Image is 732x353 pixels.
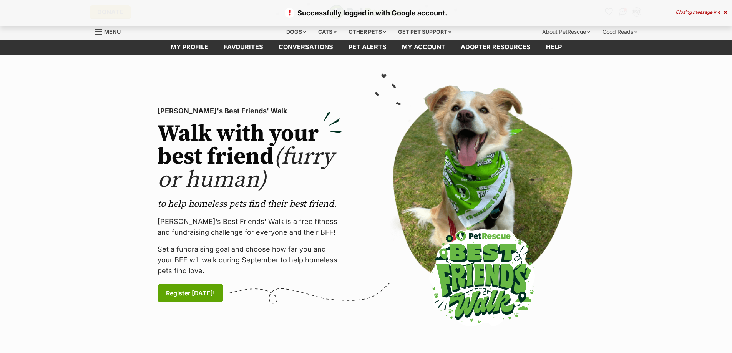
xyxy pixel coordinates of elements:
[95,24,126,38] a: Menu
[537,24,596,40] div: About PetRescue
[158,106,342,116] p: [PERSON_NAME]'s Best Friends' Walk
[166,288,215,298] span: Register [DATE]!
[104,28,121,35] span: Menu
[158,216,342,238] p: [PERSON_NAME]’s Best Friends' Walk is a free fitness and fundraising challenge for everyone and t...
[158,123,342,192] h2: Walk with your best friend
[341,40,394,55] a: Pet alerts
[216,40,271,55] a: Favourites
[158,244,342,276] p: Set a fundraising goal and choose how far you and your BFF will walk during September to help hom...
[453,40,538,55] a: Adopter resources
[538,40,569,55] a: Help
[343,24,392,40] div: Other pets
[158,198,342,210] p: to help homeless pets find their best friend.
[281,24,312,40] div: Dogs
[597,24,643,40] div: Good Reads
[163,40,216,55] a: My profile
[313,24,342,40] div: Cats
[158,284,223,302] a: Register [DATE]!
[394,40,453,55] a: My account
[271,40,341,55] a: conversations
[158,143,334,194] span: (furry or human)
[393,24,457,40] div: Get pet support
